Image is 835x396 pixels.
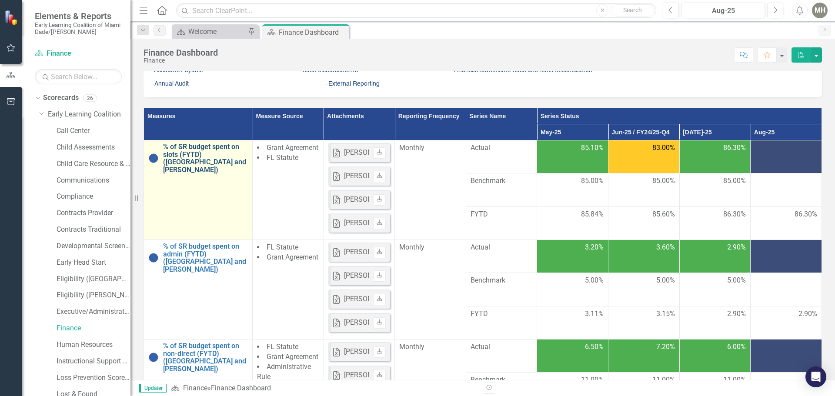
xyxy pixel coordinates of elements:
td: Double-Click to Edit [537,339,608,373]
span: 85.00% [652,176,675,186]
div: [PERSON_NAME]'s Numbers Q2_Scorecard FY 24-25_Oct-[DATE].xlsx [344,195,553,205]
div: Welcome [188,26,246,37]
span: Benchmark [471,375,533,385]
span: FYTD [471,309,533,319]
span: Grant Agreement [267,143,318,152]
div: Open Intercom Messenger [805,366,826,387]
td: Double-Click to Edit [608,140,680,173]
img: No Information [148,153,159,163]
span: Search [623,7,642,13]
td: Double-Click to Edit [751,140,822,173]
div: Finance Dashboard [211,384,271,392]
span: 83.00% [652,143,675,153]
div: Aug-25 [685,6,762,16]
a: Communications [57,176,130,186]
span: Benchmark [471,276,533,286]
div: Monthly [399,143,461,153]
div: [PERSON_NAME]'s Numbers Q3_Scorecard FY 24-25_ [DATE]-[DATE].xlsx [344,171,565,181]
td: Double-Click to Edit [679,339,751,373]
a: Eligibility ([GEOGRAPHIC_DATA]) [57,274,130,284]
input: Search Below... [35,69,122,84]
td: Double-Click to Edit [751,240,822,273]
div: Monthly [399,243,461,253]
span: 2.90% [798,309,817,319]
span: Actual [471,342,533,352]
span: 86.30% [795,210,817,220]
td: Double-Click to Edit [679,140,751,173]
span: -Annual Audit -External Reporting [152,81,380,87]
td: Double-Click to Edit [608,273,680,306]
a: Welcome [174,26,246,37]
span: 2.90% [727,243,746,253]
a: % of SR budget spent on admin (FYTD) ([GEOGRAPHIC_DATA] and [PERSON_NAME]) [163,243,248,273]
img: No Information [148,253,159,263]
span: FL Statute [267,243,298,251]
td: Double-Click to Edit [537,273,608,306]
span: Grant Agreement [267,353,318,361]
a: Compliance [57,192,130,202]
a: Loss Prevention Scorecard [57,373,130,383]
div: Finance Dashboard [144,48,218,57]
a: Contracts Traditional [57,225,130,235]
a: Scorecards [43,93,79,103]
td: Double-Click to Edit [679,173,751,206]
a: Finance [57,323,130,333]
td: Double-Click to Edit [679,240,751,273]
td: Double-Click to Edit [537,240,608,273]
a: Call Center [57,126,130,136]
td: Double-Click to Edit [324,240,395,339]
span: 3.11% [585,309,604,319]
div: 26 [83,94,97,102]
span: FYTD [471,210,533,220]
button: Aug-25 [681,3,765,18]
td: Double-Click to Edit [608,240,680,273]
div: » [171,383,476,393]
div: Finance Dashboard [279,27,347,38]
a: Contracts Provider [57,208,130,218]
span: 3.60% [656,243,675,253]
td: Double-Click to Edit [751,173,822,206]
td: Double-Click to Edit [537,140,608,173]
span: 85.00% [581,176,604,186]
span: FL Statute [267,343,298,351]
img: No Information [148,352,159,363]
div: Monthly [399,342,461,352]
a: Child Assessments [57,143,130,153]
div: [PERSON_NAME]'s Numbers_Score Card FY 24-25 Q1_July-September.xlsx [344,218,571,228]
span: 85.60% [652,210,675,220]
a: Developmental Screening Compliance [57,241,130,251]
img: ClearPoint Strategy [4,10,20,25]
span: Updater [139,384,167,393]
a: Early Head Start [57,258,130,268]
a: Executive/Administrative [57,307,130,317]
span: 5.00% [585,276,604,286]
div: [PERSON_NAME]'s Numbers Q3_Scorecard FY 24-25_ [DATE]-[DATE].xlsx [344,370,565,380]
small: Early Learning Coalition of Miami Dade/[PERSON_NAME] [35,21,122,36]
span: 85.00% [723,176,746,186]
span: 86.30% [723,143,746,153]
span: Administrative Rule [257,363,311,381]
td: Double-Click to Edit Right Click for Context Menu [144,140,253,240]
span: Benchmark [471,176,533,186]
div: [PERSON_NAME]'s Numbers Q2_Scorecard FY 24-25_Oct-[DATE].xlsx [344,294,553,304]
span: 2.90% [727,309,746,319]
span: 7.20% [656,342,675,352]
span: 11.00% [581,375,604,385]
a: Instructional Support Services [57,356,130,366]
input: Search ClearPoint... [176,3,656,18]
span: 85.84% [581,210,604,220]
span: Elements & Reports [35,11,122,21]
a: Eligibility ([PERSON_NAME]) [57,290,130,300]
span: Actual [471,243,533,253]
a: % of SR budget spent on non-direct (FYTD) ([GEOGRAPHIC_DATA] and [PERSON_NAME]) [163,342,248,373]
span: 86.30% [723,210,746,220]
td: Double-Click to Edit [679,273,751,306]
span: 5.00% [727,276,746,286]
span: FL Statute [267,153,298,162]
a: Child Care Resource & Referral (CCR&R) [57,159,130,169]
span: 3.20% [585,243,604,253]
span: 11.00% [723,375,746,385]
div: [PERSON_NAME]'s Numbers Q4_Scorecard FY [DATE]-[DATE]-June.xlsx [344,247,560,257]
a: Early Learning Coalition [48,110,130,120]
span: 85.10% [581,143,604,153]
